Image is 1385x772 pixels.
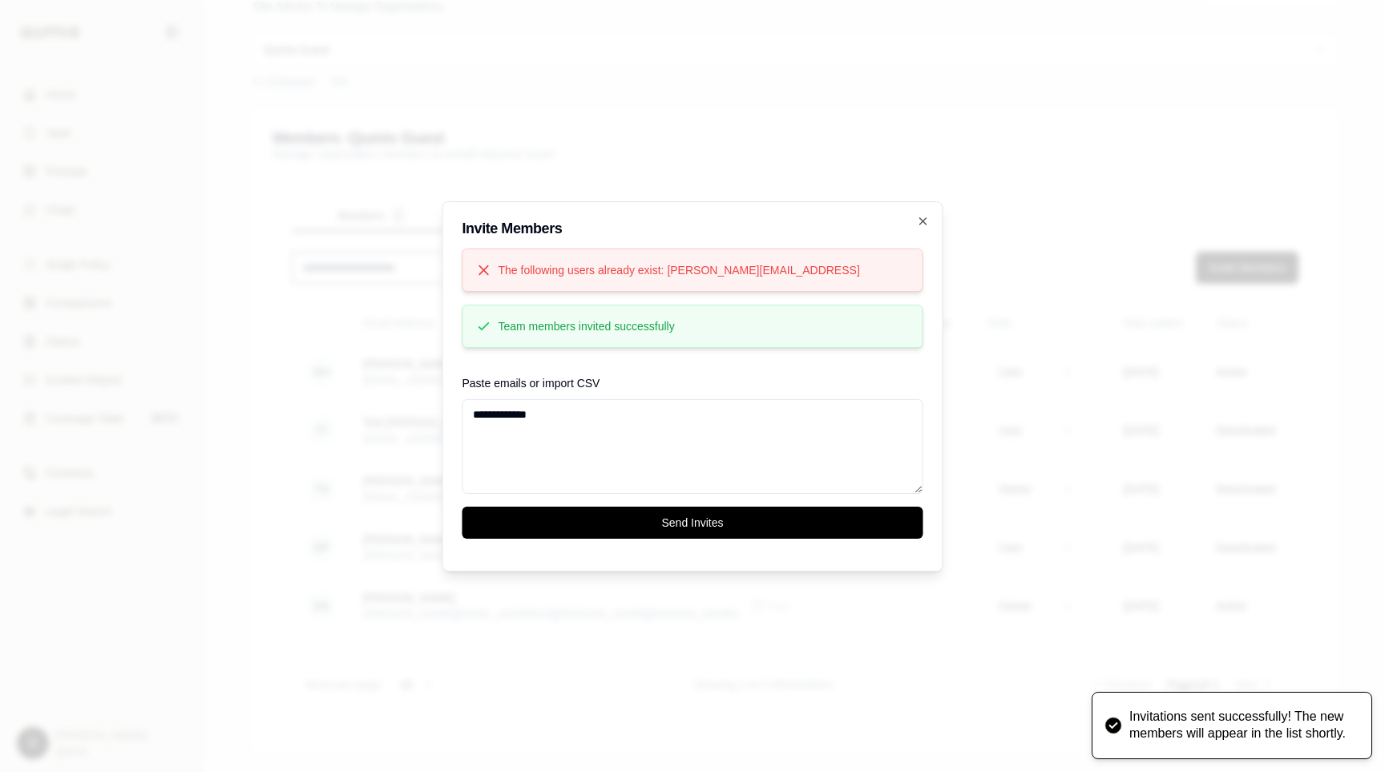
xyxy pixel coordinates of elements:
[462,377,600,390] label: Paste emails or import CSV
[462,507,923,539] button: Send Invites
[462,221,923,236] h2: Invite Members
[1129,709,1351,742] div: Invitations sent successfully! The new members will appear in the list shortly.
[499,262,860,278] span: The following users already exist: [PERSON_NAME][EMAIL_ADDRESS]
[499,318,675,334] span: Team members invited successfully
